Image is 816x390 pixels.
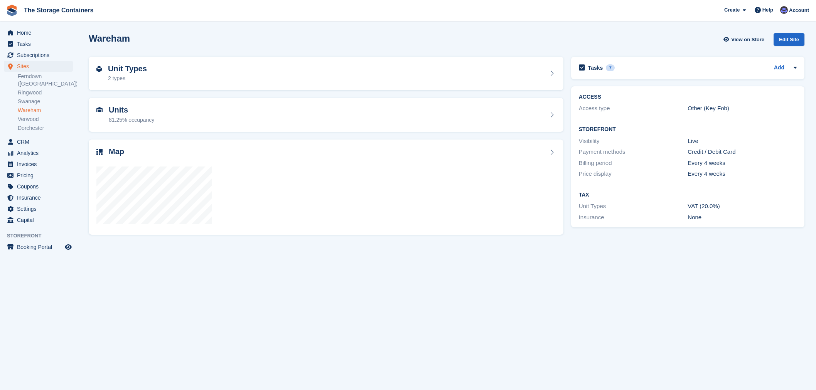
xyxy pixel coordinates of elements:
span: Settings [17,203,63,214]
div: 81.25% occupancy [109,116,154,124]
span: Subscriptions [17,50,63,61]
div: VAT (20.0%) [688,202,797,211]
span: Invoices [17,159,63,170]
h2: Tasks [588,64,603,71]
span: Sites [17,61,63,72]
h2: Units [109,106,154,114]
a: menu [4,39,73,49]
div: 7 [606,64,615,71]
a: menu [4,181,73,192]
div: Price display [579,170,688,178]
div: Access type [579,104,688,113]
img: Dan Excell [780,6,788,14]
div: Visibility [579,137,688,146]
span: Insurance [17,192,63,203]
h2: Unit Types [108,64,147,73]
a: Edit Site [774,33,804,49]
a: menu [4,27,73,38]
a: View on Store [722,33,767,46]
h2: Storefront [579,126,797,133]
span: Booking Portal [17,242,63,252]
span: Capital [17,215,63,225]
h2: ACCESS [579,94,797,100]
span: Home [17,27,63,38]
a: menu [4,203,73,214]
span: Storefront [7,232,77,240]
img: stora-icon-8386f47178a22dfd0bd8f6a31ec36ba5ce8667c1dd55bd0f319d3a0aa187defe.svg [6,5,18,16]
a: menu [4,159,73,170]
a: menu [4,170,73,181]
img: map-icn-33ee37083ee616e46c38cad1a60f524a97daa1e2b2c8c0bc3eb3415660979fc1.svg [96,149,103,155]
span: CRM [17,136,63,147]
span: Account [789,7,809,14]
a: menu [4,215,73,225]
a: Dorchester [18,124,73,132]
span: View on Store [731,36,764,44]
a: Ferndown ([GEOGRAPHIC_DATA]) [18,73,73,87]
a: menu [4,192,73,203]
span: Help [762,6,773,14]
a: menu [4,50,73,61]
a: menu [4,242,73,252]
div: Credit / Debit Card [688,148,797,156]
a: Add [774,64,784,72]
h2: Map [109,147,124,156]
a: Unit Types 2 types [89,57,563,91]
span: Create [724,6,740,14]
div: Live [688,137,797,146]
div: Every 4 weeks [688,159,797,168]
img: unit-icn-7be61d7bf1b0ce9d3e12c5938cc71ed9869f7b940bace4675aadf7bd6d80202e.svg [96,107,103,113]
h2: Wareham [89,33,130,44]
h2: Tax [579,192,797,198]
span: Pricing [17,170,63,181]
a: Verwood [18,116,73,123]
a: Units 81.25% occupancy [89,98,563,132]
div: Insurance [579,213,688,222]
div: Unit Types [579,202,688,211]
a: Preview store [64,242,73,252]
div: 2 types [108,74,147,82]
div: Every 4 weeks [688,170,797,178]
div: Edit Site [774,33,804,46]
div: None [688,213,797,222]
span: Analytics [17,148,63,158]
a: menu [4,61,73,72]
a: The Storage Containers [21,4,96,17]
div: Other (Key Fob) [688,104,797,113]
a: menu [4,136,73,147]
a: menu [4,148,73,158]
a: Wareham [18,107,73,114]
img: unit-type-icn-2b2737a686de81e16bb02015468b77c625bbabd49415b5ef34ead5e3b44a266d.svg [96,66,102,72]
a: Swanage [18,98,73,105]
div: Billing period [579,159,688,168]
span: Tasks [17,39,63,49]
a: Map [89,140,563,235]
span: Coupons [17,181,63,192]
a: Ringwood [18,89,73,96]
div: Payment methods [579,148,688,156]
